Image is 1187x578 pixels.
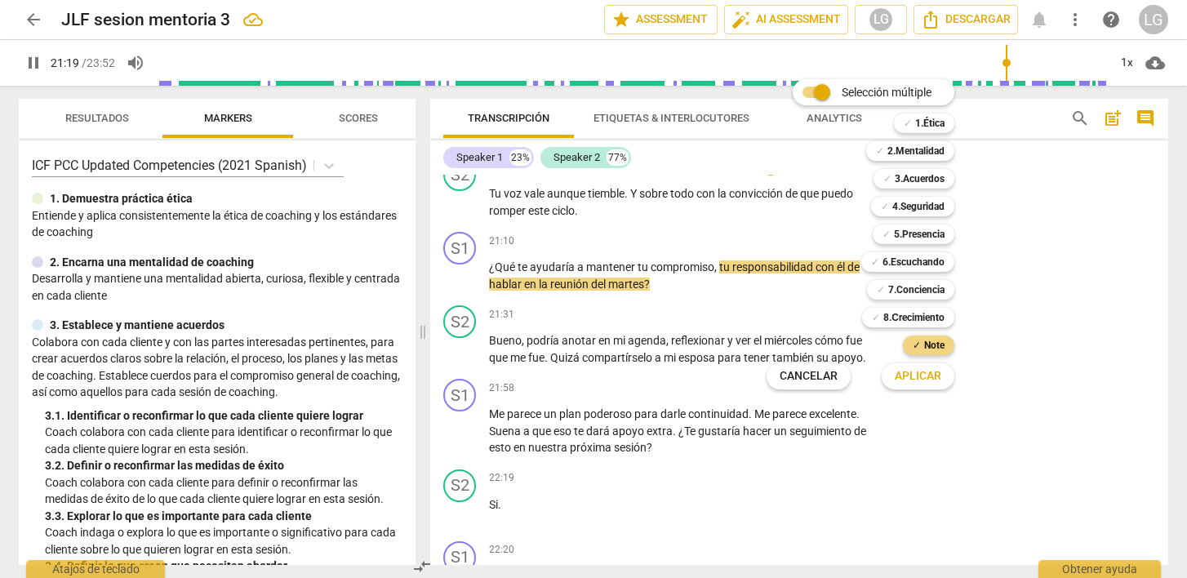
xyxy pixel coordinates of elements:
b: 6.Escuchando [882,252,945,272]
button: Cancelar [767,362,851,391]
b: 7.Conciencia [888,280,945,300]
span: ✓ [883,169,891,189]
span: ✓ [876,141,884,161]
span: ✓ [872,308,880,327]
span: Cancelar [780,368,838,385]
b: 5.Presencia [894,225,945,244]
b: Note [924,336,945,355]
b: 4.Seguridad [892,197,945,216]
b: 2.Mentalidad [887,141,945,161]
span: ✓ [871,252,879,272]
button: Aplicar [882,362,954,391]
span: ✓ [882,225,891,244]
span: ✓ [881,197,889,216]
span: Aplicar [895,368,941,385]
span: ✓ [904,113,912,133]
b: 8.Сrecimiento [883,308,945,327]
span: Selección múltiple [842,84,931,101]
b: 1.Ética [915,113,945,133]
b: 3.Acuerdos [895,169,945,189]
span: ✓ [877,280,885,300]
span: ✓ [913,336,921,355]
